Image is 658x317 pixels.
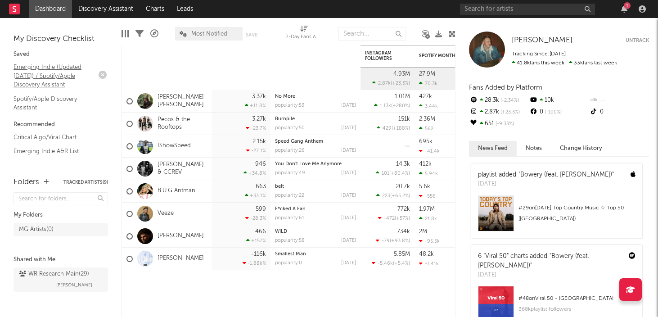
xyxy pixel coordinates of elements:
a: Speed Gang Anthem [275,139,323,144]
div: 21.8k [419,216,437,222]
div: 427k [419,94,432,100]
a: WR Research Main(29)[PERSON_NAME] [14,267,108,292]
div: 20.7k [396,184,410,190]
div: -1.41k [419,261,439,267]
div: 734k [397,229,410,235]
span: +93.8 % [391,239,409,244]
a: [PERSON_NAME] [512,36,572,45]
div: 772k [397,206,410,212]
div: 1.97M [419,206,435,212]
div: ( ) [374,103,410,109]
div: 151k [398,116,410,122]
div: 412k [419,161,432,167]
div: [DATE] [341,216,356,221]
div: [DATE] [341,193,356,198]
div: WILD [275,229,356,234]
div: 599 [256,206,266,212]
a: #29on[DATE] Top Country Music ☆ Top 50 ([GEOGRAPHIC_DATA]) [471,195,642,238]
div: 3.37k [252,94,266,100]
div: -1.88k % [243,260,266,266]
div: 70.3k [419,81,437,86]
input: Search... [338,27,406,41]
div: 1 [624,2,631,9]
div: 7-Day Fans Added (7-Day Fans Added) [286,23,322,45]
div: -27.1 % [246,148,266,154]
div: 1.01M [395,94,410,100]
div: No More [275,94,356,99]
div: ( ) [376,170,410,176]
div: 695k [419,139,433,145]
div: 0 [529,106,589,118]
div: ( ) [376,238,410,244]
div: 466 [255,229,266,235]
a: "Bowery (feat. [PERSON_NAME])" [478,253,589,269]
div: MG Artists ( 0 ) [19,224,54,235]
div: [DATE] [341,126,356,131]
div: +34.8 % [243,170,266,176]
a: You Don't Love Me Anymore [275,162,342,167]
span: +80.4 % [391,171,409,176]
a: Emerging Indie (Updated [DATE]) / Spotify/Apple Discovery Assistant [14,62,99,90]
div: 368k playlist followers [518,304,635,315]
div: [DATE] [478,180,614,189]
div: 2.36M [419,116,435,122]
div: popularity: 49 [275,171,305,176]
span: 101 [382,171,389,176]
div: -116k [251,251,266,257]
div: ( ) [372,260,410,266]
div: 0 [589,106,649,118]
div: 663 [256,184,266,190]
div: Recommended [14,119,108,130]
div: -95.5k [419,238,440,244]
span: +23.3 % [499,110,520,115]
div: 2.87k [469,106,529,118]
div: [DATE] [341,103,356,108]
div: popularity: 22 [275,193,304,198]
span: -5.46k [378,261,393,266]
div: F*cked A Fan [275,207,356,212]
div: 3.27k [252,116,266,122]
div: [DATE] [478,271,622,280]
div: Burnpile [275,117,356,122]
span: 223 [382,194,390,199]
div: -- [589,95,649,106]
div: belt [275,184,356,189]
button: Notes [517,141,551,156]
div: popularity: 50 [275,126,305,131]
span: 2.87k [378,81,391,86]
a: "Bowery (feat. [PERSON_NAME])" [518,172,614,178]
button: Change History [551,141,611,156]
div: 27.9M [419,71,435,77]
a: IShowSpeed [158,142,191,150]
span: [PERSON_NAME] [56,280,92,290]
div: Instagram Followers [365,50,397,61]
div: WR Research Main ( 29 ) [19,269,89,280]
div: popularity: 26 [275,148,305,153]
div: Filters [135,23,144,45]
div: 10k [529,95,589,106]
span: -100 % [543,110,562,115]
span: +188 % [393,126,409,131]
div: ( ) [377,125,410,131]
div: 651 [469,118,529,130]
a: Spotify/Apple Discovery Assistant [14,94,99,113]
span: -2.34 % [499,98,519,103]
div: ( ) [376,193,410,199]
a: B.U.G Antman [158,187,195,195]
div: playlist added [478,170,614,180]
button: News Feed [469,141,517,156]
div: Spotify Monthly Listeners [419,53,487,59]
a: No More [275,94,295,99]
div: 562 [419,126,433,131]
div: 2.15k [252,139,266,145]
div: 4.93M [393,71,410,77]
button: Tracked Artists(9) [63,180,108,185]
div: 5.6k [419,184,430,190]
div: Smallest Man [275,252,356,257]
span: Fans Added by Platform [469,84,542,91]
span: 429 [383,126,392,131]
div: +33.1 % [245,193,266,199]
div: 28.3k [469,95,529,106]
a: Smallest Man [275,252,306,257]
div: 946 [255,161,266,167]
